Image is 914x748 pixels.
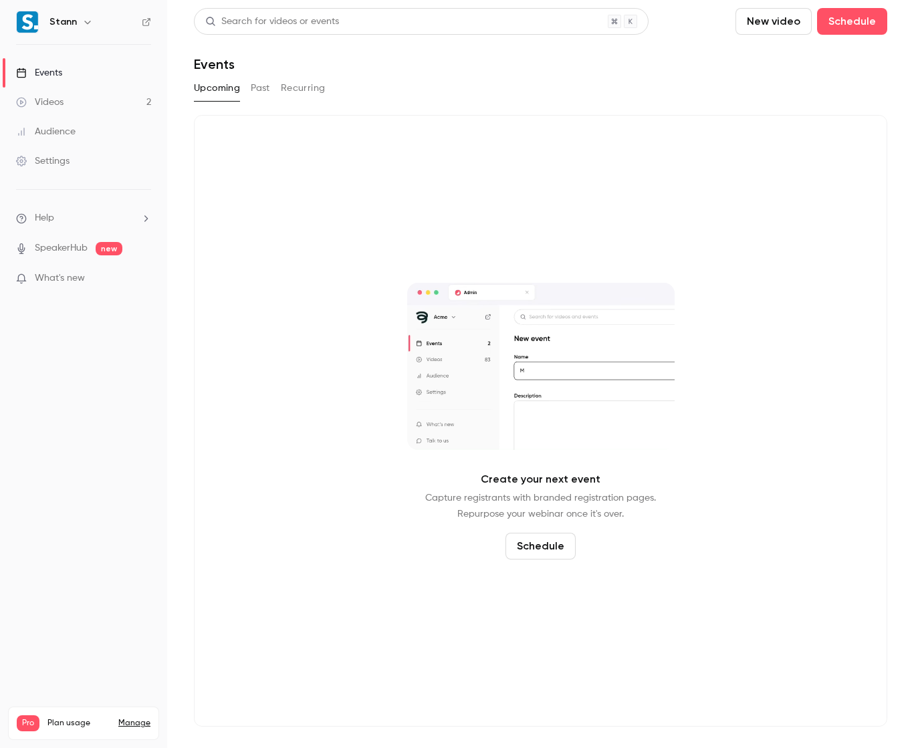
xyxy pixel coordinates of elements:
button: New video [735,8,812,35]
h6: Stann [49,15,77,29]
span: new [96,242,122,255]
div: Audience [16,125,76,138]
button: Past [251,78,270,99]
div: Videos [16,96,64,109]
div: Events [16,66,62,80]
a: Manage [118,718,150,729]
li: help-dropdown-opener [16,211,151,225]
span: Plan usage [47,718,110,729]
img: Stann [17,11,38,33]
span: Pro [17,715,39,731]
span: What's new [35,271,85,285]
div: Settings [16,154,70,168]
p: Capture registrants with branded registration pages. Repurpose your webinar once it's over. [425,490,656,522]
a: SpeakerHub [35,241,88,255]
h1: Events [194,56,235,72]
span: Help [35,211,54,225]
button: Schedule [817,8,887,35]
button: Recurring [281,78,326,99]
p: Create your next event [481,471,600,487]
div: Search for videos or events [205,15,339,29]
button: Schedule [505,533,576,559]
button: Upcoming [194,78,240,99]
